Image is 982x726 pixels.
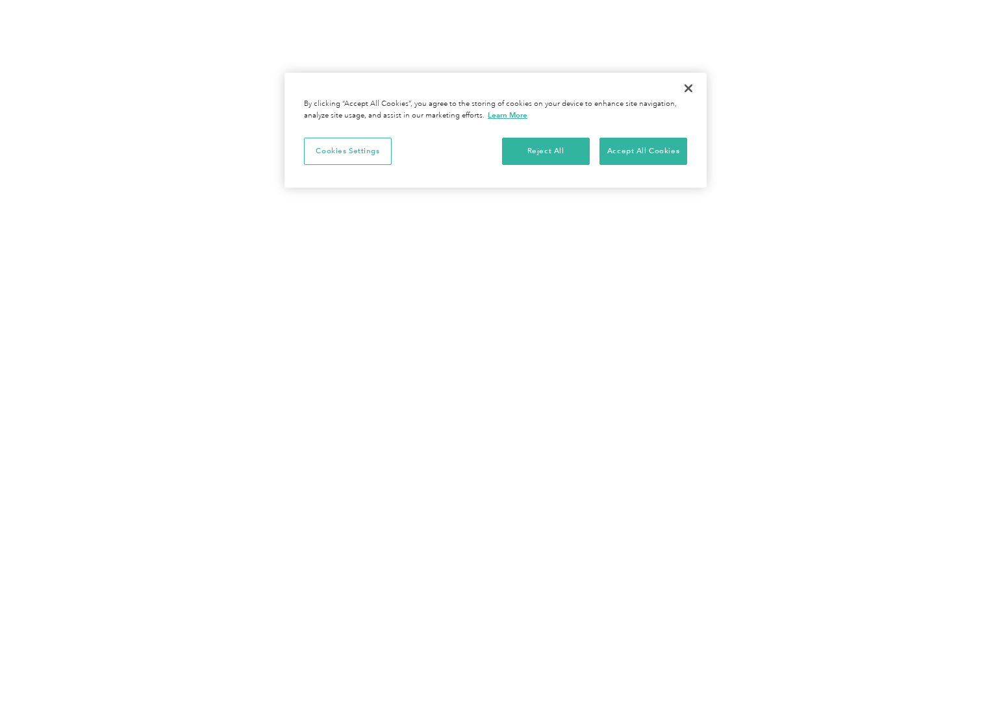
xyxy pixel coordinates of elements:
[284,73,707,188] div: Cookie banner
[488,110,527,119] a: More information about your privacy, opens in a new tab
[599,138,687,165] button: Accept All Cookies
[674,74,703,103] button: Close
[502,138,590,165] button: Reject All
[284,73,707,188] div: Privacy
[304,99,687,121] div: By clicking “Accept All Cookies”, you agree to the storing of cookies on your device to enhance s...
[304,138,392,165] button: Cookies Settings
